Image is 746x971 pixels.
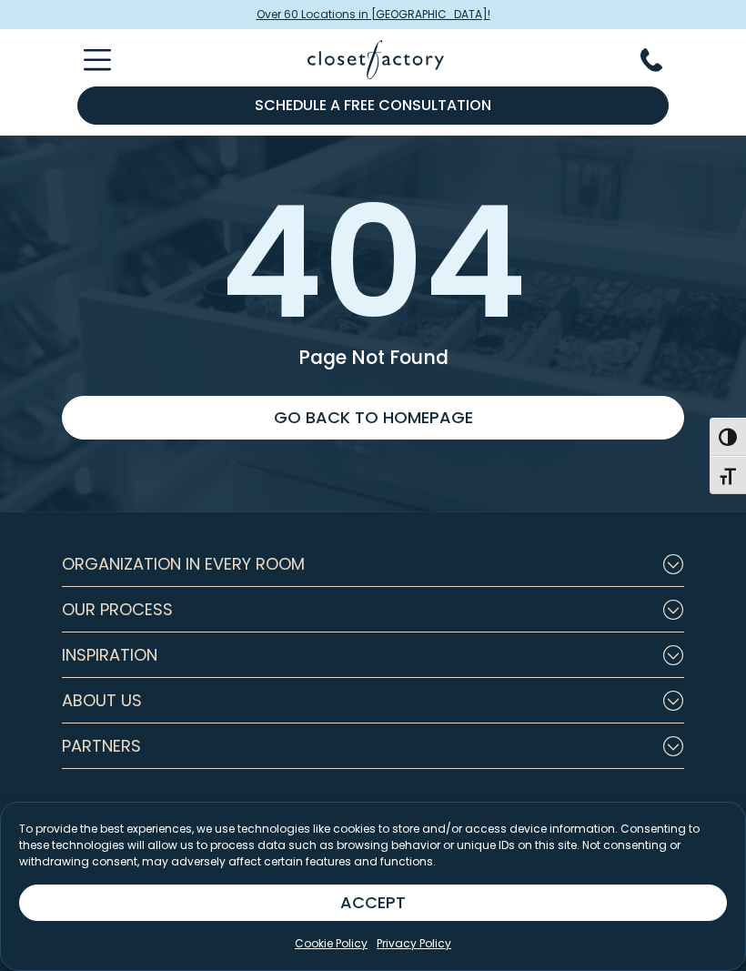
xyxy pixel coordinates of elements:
button: Footer Subnav Button - Our Process [62,587,684,632]
button: Toggle High Contrast [710,418,746,456]
h1: 404 [62,185,684,340]
button: ACCEPT [19,885,727,921]
a: Cookie Policy [295,936,368,952]
a: Schedule a Free Consultation [77,86,669,125]
button: Footer Subnav Button - About Us [62,678,684,723]
button: Toggle Mobile Menu [62,49,111,71]
span: Over 60 Locations in [GEOGRAPHIC_DATA]! [257,6,490,23]
span: Organization in Every Room [62,541,305,587]
button: Toggle Font size [710,456,746,494]
img: Closet Factory Logo [307,40,444,79]
button: Footer Subnav Button - Organization in Every Room [62,541,684,587]
span: Inspiration [62,632,157,678]
span: Our Process [62,587,173,632]
button: Phone Number [640,48,684,72]
button: Footer Subnav Button - Inspiration [62,632,684,678]
p: Page Not Found [62,349,684,368]
span: About Us [62,678,142,723]
a: Go back to homepage [62,396,684,440]
span: Partners [62,723,141,769]
a: Privacy Policy [377,936,451,952]
p: To provide the best experiences, we use technologies like cookies to store and/or access device i... [19,821,727,870]
button: Footer Subnav Button - Partners [62,723,684,769]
